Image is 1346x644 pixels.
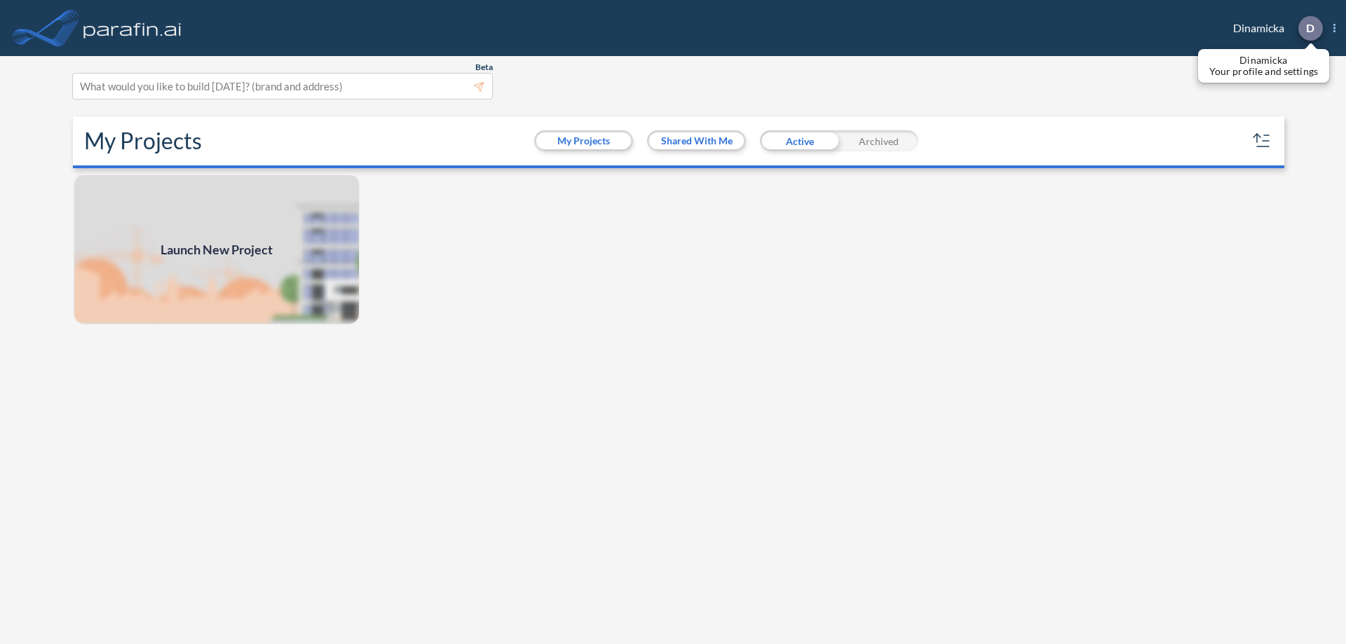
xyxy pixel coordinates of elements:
[760,130,839,151] div: Active
[475,62,493,73] span: Beta
[1306,22,1314,34] p: D
[839,130,918,151] div: Archived
[81,14,184,42] img: logo
[161,240,273,259] span: Launch New Project
[84,128,202,154] h2: My Projects
[1209,55,1318,66] p: Dinamicka
[1251,130,1273,152] button: sort
[73,174,360,325] a: Launch New Project
[1212,16,1335,41] div: Dinamicka
[536,132,631,149] button: My Projects
[649,132,744,149] button: Shared With Me
[73,174,360,325] img: add
[1209,66,1318,77] p: Your profile and settings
